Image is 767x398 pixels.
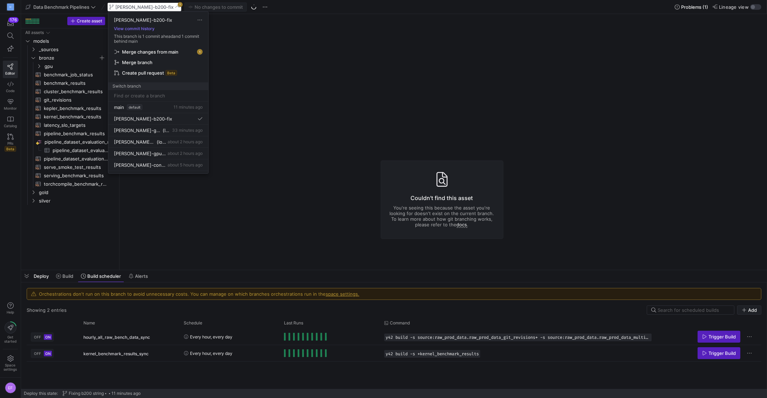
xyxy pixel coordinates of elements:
span: 11 minutes ago [174,104,203,110]
span: main [114,104,124,110]
span: about 2 hours ago [168,139,203,144]
span: [PERSON_NAME]-b200-fix [114,17,172,23]
input: Find or create a branch [114,93,203,98]
span: Merge branch [122,60,152,65]
span: [PERSON_NAME]-gpu-min [114,139,155,145]
span: [PERSON_NAME]-gpu-orchestration [114,128,161,133]
span: [PERSON_NAME]-gpu-avg-trough-silver [114,151,166,156]
span: default [127,104,142,110]
span: about 5 hours ago [168,162,203,167]
span: [PERSON_NAME]-config-table [114,162,166,168]
span: (local) [163,128,171,133]
span: about 2 hours ago [168,151,203,156]
button: View commit history [108,26,160,31]
button: Merge branch [111,57,205,68]
button: Merge changes from main [111,47,205,57]
span: Beta [165,70,177,76]
span: (local) [157,139,166,145]
p: This branch is 1 commit ahead and 1 commit behind main [108,34,208,44]
span: Create pull request [122,70,164,76]
span: [PERSON_NAME]-b200-fix [114,116,172,122]
span: 33 minutes ago [172,128,203,133]
span: Merge changes from main [122,49,178,55]
button: Create pull requestBeta [111,68,205,78]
